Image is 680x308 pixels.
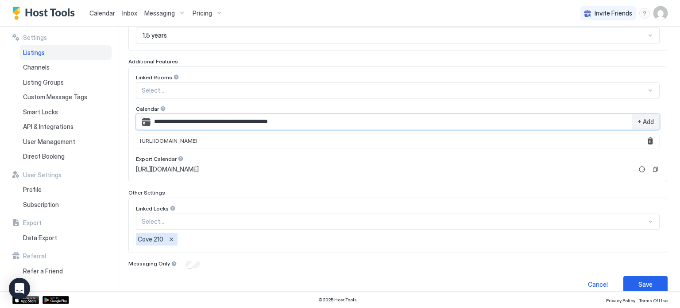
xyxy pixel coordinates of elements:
span: Other Settings [128,189,165,196]
span: Linked Locks [136,205,169,212]
a: Direct Booking [19,149,112,164]
span: Calendar [89,9,115,17]
span: Smart Locks [23,108,58,116]
span: Refer a Friend [23,267,63,275]
span: Export [23,219,42,227]
span: Listing Groups [23,78,64,86]
button: Copy [651,165,660,174]
a: Calendar [89,8,115,18]
span: Data Export [23,234,57,242]
div: Save [638,280,653,289]
span: Subscription [23,201,59,209]
span: Pricing [193,9,212,17]
span: Referral [23,252,46,260]
span: [URL][DOMAIN_NAME] [140,137,197,144]
a: User Management [19,134,112,149]
span: Terms Of Use [639,298,668,303]
input: Input Field [151,114,632,129]
button: Remove [167,235,176,244]
span: © 2025 Host Tools [318,297,357,303]
span: Invite Friends [595,9,632,17]
div: User profile [653,6,668,20]
span: Linked Rooms [136,74,172,81]
span: Listings [23,49,45,57]
span: + Add [637,118,654,126]
span: Messaging [144,9,175,17]
a: Listing Groups [19,75,112,90]
a: Inbox [122,8,137,18]
span: User Settings [23,171,62,179]
span: API & Integrations [23,123,73,131]
a: Smart Locks [19,105,112,120]
a: Host Tools Logo [12,7,79,20]
div: menu [639,8,650,19]
a: Privacy Policy [606,295,635,304]
button: Remove [645,136,656,146]
a: Custom Message Tags [19,90,112,105]
span: Messaging Only [128,260,170,267]
a: [URL][DOMAIN_NAME] [136,165,633,173]
span: Settings [23,34,47,42]
span: Additional Features [128,58,178,65]
span: 1.5 years [143,31,167,39]
span: Profile [23,186,42,194]
a: Data Export [19,230,112,246]
a: Refer a Friend [19,264,112,279]
span: User Management [23,138,75,146]
a: Terms Of Use [639,295,668,304]
button: Refresh [637,164,647,175]
a: Subscription [19,197,112,212]
span: Inbox [122,9,137,17]
span: Channels [23,63,50,71]
button: Cancel [576,276,620,292]
span: Privacy Policy [606,298,635,303]
button: Save [623,276,668,292]
span: Custom Message Tags [23,93,87,101]
a: API & Integrations [19,119,112,134]
span: [URL][DOMAIN_NAME] [136,165,199,173]
div: Cancel [588,280,608,289]
a: Listings [19,45,112,60]
a: App Store [12,296,39,304]
span: Direct Booking [23,152,65,160]
a: Google Play Store [42,296,69,304]
span: Cove 210 [138,235,163,243]
a: Channels [19,60,112,75]
a: Profile [19,182,112,197]
span: Export Calendar [136,156,177,162]
span: Calendar [136,105,159,112]
div: Open Intercom Messenger [9,278,30,299]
